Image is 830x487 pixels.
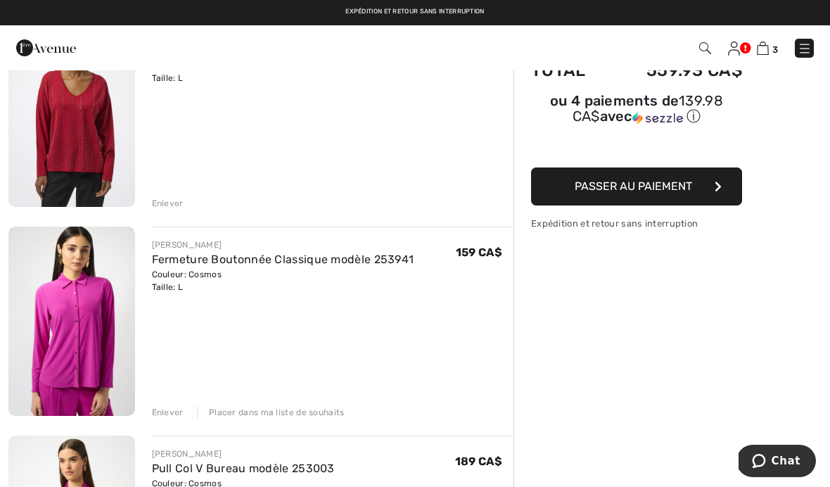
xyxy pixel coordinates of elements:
img: Menu [798,42,812,56]
a: Pull Col V Bureau modèle 253003 [152,462,335,475]
button: Passer au paiement [531,167,742,205]
div: Enlever [152,406,184,419]
div: Placer dans ma liste de souhaits [197,406,345,419]
div: ou 4 paiements de avec [531,94,742,126]
img: Recherche [699,42,711,54]
iframe: PayPal-paypal [531,131,742,163]
span: 189 CA$ [455,455,502,468]
img: Panier d'achat [757,42,769,55]
div: [PERSON_NAME] [152,239,414,251]
div: ou 4 paiements de139.98 CA$avecSezzle Cliquez pour en savoir plus sur Sezzle [531,94,742,131]
img: Sezzle [632,112,683,125]
a: 3 [757,39,778,56]
a: Fermeture Boutonnée Classique modèle 253941 [152,253,414,266]
a: 1ère Avenue [16,40,76,53]
img: Mes infos [728,42,740,56]
img: Fermeture Boutonnée Classique modèle 253941 [8,227,135,416]
td: Total [531,46,608,94]
div: Couleur: Deep cherry Taille: L [152,59,376,84]
span: Passer au paiement [575,179,692,193]
span: 139.98 CA$ [573,92,723,125]
div: Enlever [152,197,184,210]
span: 3 [772,44,778,55]
img: Pull à col en V avec bijou modèle 254966 [8,18,135,207]
span: 159 CA$ [456,246,502,259]
div: Expédition et retour sans interruption [531,217,742,230]
td: 559.93 CA$ [608,46,742,94]
img: 1ère Avenue [16,34,76,62]
div: Couleur: Cosmos Taille: L [152,268,414,293]
div: [PERSON_NAME] [152,448,335,460]
iframe: Ouvre un widget dans lequel vous pouvez chatter avec l’un de nos agents [739,445,816,480]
